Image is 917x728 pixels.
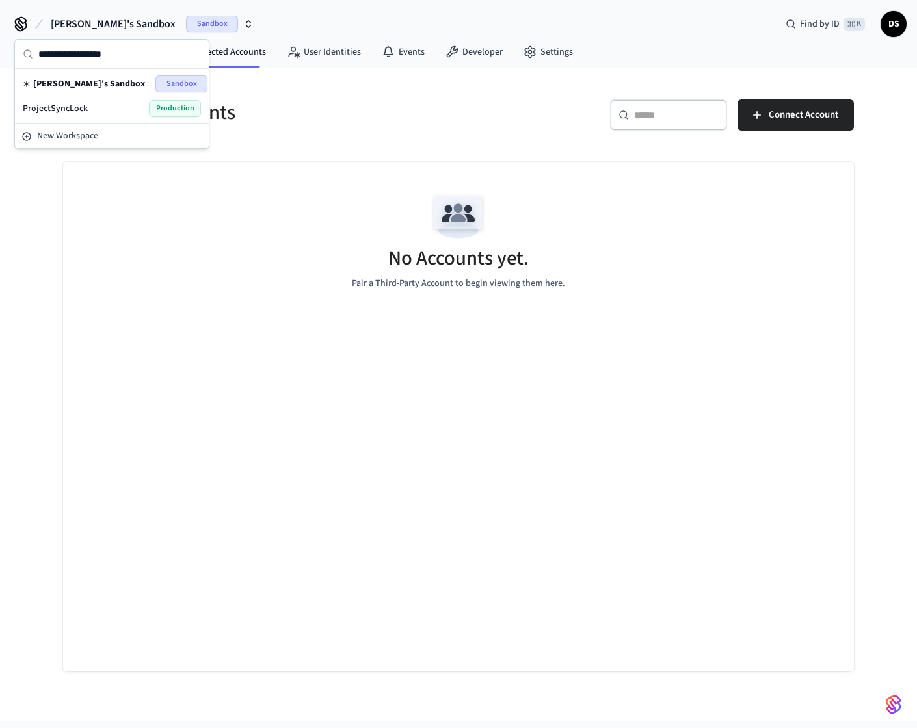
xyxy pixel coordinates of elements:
[159,40,276,64] a: Connected Accounts
[800,18,840,31] span: Find by ID
[352,277,565,291] p: Pair a Third-Party Account to begin viewing them here.
[429,188,488,246] img: Team Empty State
[371,40,435,64] a: Events
[3,40,70,64] a: Devices
[63,99,451,126] h5: Connected Accounts
[882,12,905,36] span: DS
[51,16,176,32] span: [PERSON_NAME]'s Sandbox
[23,102,88,115] span: ProjectSyncLock
[33,77,145,90] span: [PERSON_NAME]'s Sandbox
[738,99,854,131] button: Connect Account
[186,16,238,32] span: Sandbox
[155,75,207,92] span: Sandbox
[775,12,875,36] div: Find by ID⌘ K
[149,100,201,117] span: Production
[37,129,98,143] span: New Workspace
[881,11,907,37] button: DS
[769,107,838,123] span: Connect Account
[388,245,529,272] h5: No Accounts yet.
[435,40,513,64] a: Developer
[15,69,209,123] div: Suggestions
[276,40,371,64] a: User Identities
[886,694,901,715] img: SeamLogoGradient.69752ec5.svg
[513,40,583,64] a: Settings
[844,18,865,31] span: ⌘ K
[16,125,207,147] button: New Workspace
